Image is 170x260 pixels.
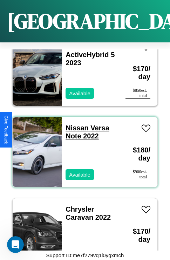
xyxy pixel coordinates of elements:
p: Available [69,89,90,98]
a: Chrysler Caravan 2022 [66,205,111,221]
div: $ 900 est. total [125,169,150,180]
div: Give Feedback [4,116,8,144]
p: Available [69,170,90,179]
iframe: Intercom live chat [7,236,24,253]
div: $ 850 est. total [125,88,150,99]
h3: $ 170 / day [125,58,150,88]
p: Support ID: me7f279vq1l0ygxmch [46,251,124,260]
h3: $ 170 / day [125,220,150,251]
a: Nissan Versa Note 2022 [66,124,109,140]
h3: $ 180 / day [125,139,150,169]
a: BMW ActiveHybrid 5 2023 [66,43,115,67]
